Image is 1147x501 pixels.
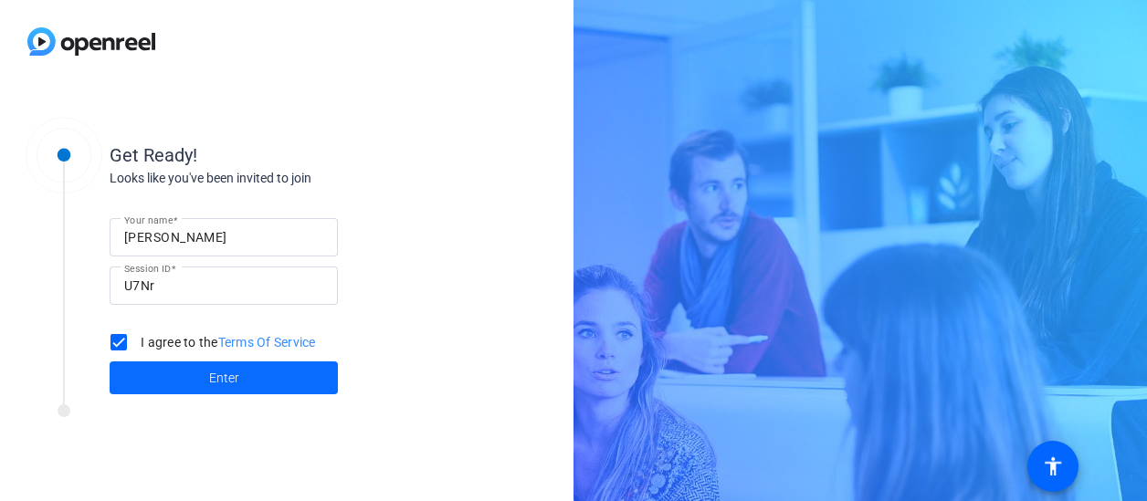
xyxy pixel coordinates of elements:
[110,169,475,188] div: Looks like you've been invited to join
[209,369,239,388] span: Enter
[110,141,475,169] div: Get Ready!
[137,333,316,351] label: I agree to the
[1042,455,1064,477] mat-icon: accessibility
[124,214,173,225] mat-label: Your name
[110,361,338,394] button: Enter
[124,263,171,274] mat-label: Session ID
[218,335,316,350] a: Terms Of Service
